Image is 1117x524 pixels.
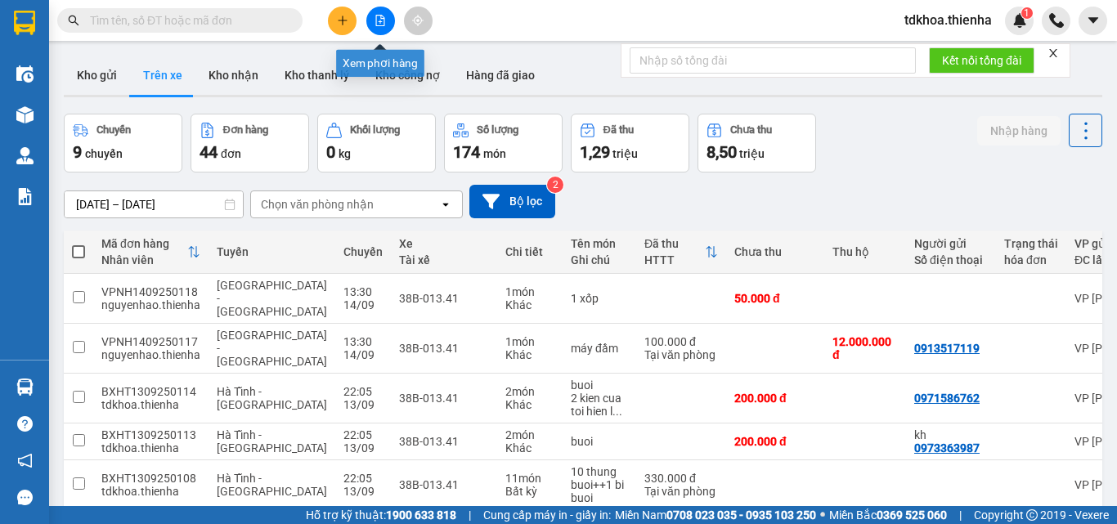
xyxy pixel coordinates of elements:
img: warehouse-icon [16,65,34,83]
span: [GEOGRAPHIC_DATA] - [GEOGRAPHIC_DATA] [217,329,327,368]
div: Tài xế [399,253,489,266]
span: chuyến [85,147,123,160]
button: Nhập hàng [977,116,1061,146]
sup: 2 [547,177,563,193]
span: file-add [375,15,386,26]
div: BXHT1309250108 [101,472,200,485]
div: 10 thung buoi++1 bi buoi [571,465,628,504]
div: Ghi chú [571,253,628,266]
span: Kết nối tổng đài [942,52,1021,69]
div: 200.000 đ [734,392,816,405]
div: 22:05 [343,385,383,398]
button: Số lượng174món [444,114,563,172]
span: message [17,490,33,505]
div: tdkhoa.thienha [101,398,200,411]
button: Đơn hàng44đơn [191,114,309,172]
button: Đã thu1,29 triệu [571,114,689,172]
div: Khác [505,398,554,411]
div: Người gửi [914,237,988,250]
div: 1 món [505,285,554,298]
div: 11 món [505,472,554,485]
div: Đơn hàng [223,124,268,136]
div: 13:30 [343,285,383,298]
div: Tại văn phòng [644,485,718,498]
div: buoi [571,435,628,448]
span: 174 [453,142,480,162]
img: icon-new-feature [1012,13,1027,28]
span: Hỗ trợ kỹ thuật: [306,506,456,524]
button: Chuyến9chuyến [64,114,182,172]
span: 44 [200,142,218,162]
span: ⚪️ [820,512,825,518]
span: 8,50 [707,142,737,162]
button: Kho thanh lý [271,56,362,95]
div: 1 xốp [571,292,628,305]
span: 9 [73,142,82,162]
span: Miền Bắc [829,506,947,524]
img: warehouse-icon [16,378,34,396]
div: Trạng thái [1004,237,1058,250]
span: search [68,15,79,26]
div: 13/09 [343,441,383,455]
div: 38B-013.41 [399,292,489,305]
div: 14/09 [343,348,383,361]
span: | [469,506,471,524]
div: VPNH1409250117 [101,335,200,348]
span: caret-down [1086,13,1101,28]
input: Tìm tên, số ĐT hoặc mã đơn [90,11,283,29]
strong: 1900 633 818 [386,508,456,522]
div: nguyenhao.thienha [101,348,200,361]
div: 22:05 [343,428,383,441]
div: BXHT1309250114 [101,385,200,398]
img: warehouse-icon [16,147,34,164]
div: hóa đơn [1004,253,1058,266]
button: caret-down [1079,7,1107,35]
div: 38B-013.41 [399,478,489,491]
div: VPNH1409250118 [101,285,200,298]
span: đơn [221,147,241,160]
div: 13:30 [343,335,383,348]
div: Đã thu [644,237,705,250]
span: aim [412,15,424,26]
button: Kết nối tổng đài [929,47,1034,74]
button: Chưa thu8,50 triệu [698,114,816,172]
span: Hà Tĩnh - [GEOGRAPHIC_DATA] [217,428,327,455]
div: 50.000 đ [734,292,816,305]
div: kh [914,428,988,441]
span: ... [612,405,622,418]
div: Chọn văn phòng nhận [261,196,374,213]
div: buoi [571,378,628,392]
div: Số lượng [477,124,518,136]
span: triệu [612,147,638,160]
th: Toggle SortBy [93,231,209,274]
div: Thu hộ [832,245,898,258]
strong: 0369 525 060 [877,508,947,522]
div: 13/09 [343,485,383,498]
div: 1 món [505,335,554,348]
div: Khối lượng [350,124,400,136]
svg: open [439,198,452,211]
div: 0971586762 [914,392,980,405]
div: 12.000.000 đ [832,335,898,361]
img: warehouse-icon [16,106,34,123]
span: tdkhoa.thienha [891,10,1005,30]
button: Kho gửi [64,56,130,95]
div: Khác [505,298,554,311]
span: [GEOGRAPHIC_DATA] - [GEOGRAPHIC_DATA] [217,279,327,318]
div: nguyenhao.thienha [101,298,200,311]
button: Kho công nợ [362,56,453,95]
div: 0973363987 [914,441,980,455]
span: | [959,506,962,524]
button: aim [404,7,433,35]
span: món [483,147,506,160]
input: Select a date range. [65,191,243,217]
span: close [1047,47,1059,59]
span: Miền Nam [615,506,816,524]
span: plus [337,15,348,26]
button: plus [328,7,357,35]
span: kg [339,147,351,160]
div: HTTT [644,253,705,266]
div: Tuyến [217,245,327,258]
span: copyright [1026,509,1038,521]
div: 22:05 [343,472,383,485]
